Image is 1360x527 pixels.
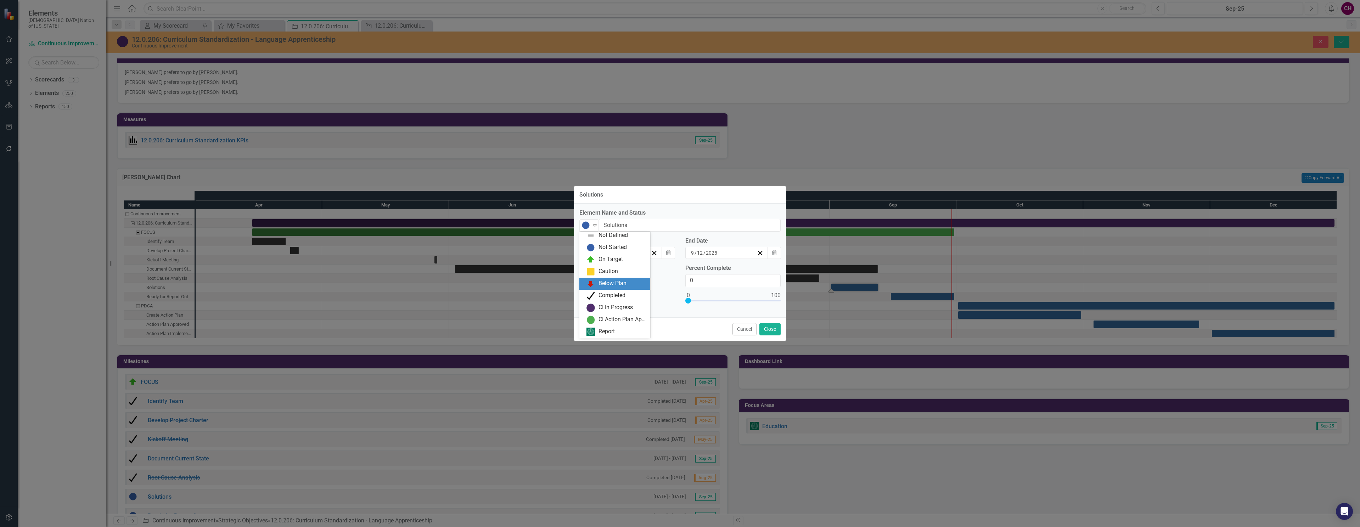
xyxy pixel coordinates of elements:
[586,291,595,300] img: Completed
[695,250,697,256] span: /
[586,231,595,240] img: Not Defined
[685,264,781,272] label: Percent Complete
[598,231,628,239] div: Not Defined
[586,255,595,264] img: On Target
[1336,503,1353,520] div: Open Intercom Messenger
[579,209,781,217] label: Element Name and Status
[599,219,781,232] input: Name
[598,304,633,312] div: CI In Progress
[579,192,603,198] div: Solutions
[685,237,781,245] div: End Date
[598,255,623,263] div: On Target
[586,267,595,276] img: Caution
[598,279,626,288] div: Below Plan
[703,250,706,256] span: /
[598,328,615,336] div: Report
[586,316,595,324] img: CI Action Plan Approved/In Progress
[586,243,595,252] img: Not Started
[598,243,627,251] div: Not Started
[732,323,757,335] button: Cancel
[598,316,646,324] div: CI Action Plan Approved/In Progress
[581,221,590,229] img: Not Started
[598,291,625,300] div: Completed
[598,267,618,276] div: Caution
[586,328,595,336] img: Report
[586,304,595,312] img: CI In Progress
[759,323,781,335] button: Close
[586,279,595,288] img: Below Plan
